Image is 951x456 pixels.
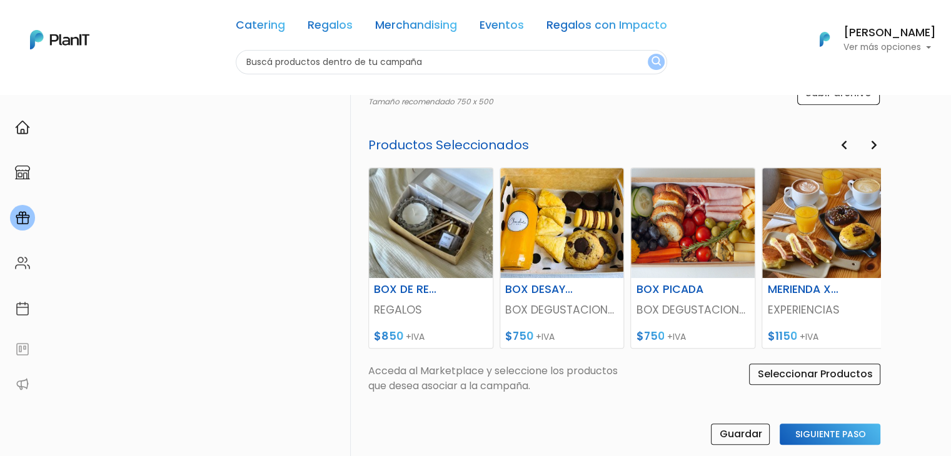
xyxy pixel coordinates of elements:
button: PlanIt Logo [PERSON_NAME] Ver más opciones [803,23,936,56]
span: $1150 [768,329,797,344]
a: Catering [236,20,285,35]
img: search_button-432b6d5273f82d61273b3651a40e1bd1b912527efae98b1b7a1b2c0702e16a8d.svg [652,56,661,68]
h5: Productos Seleccionados [368,137,881,152]
div: ¿Necesitás ayuda? [64,12,180,36]
span: +IVA [406,330,425,343]
h6: BOX PICADA [629,283,715,296]
p: REGALOS [374,302,488,318]
span: $850 [374,329,403,344]
img: calendar-87d922413cdce8b2cf7b7f5f62616a5cf9e4887200fb71536465627b3292af00.svg [15,301,30,316]
a: BOX PICADA BOX DEGUSTACIONES $750 +IVA [631,167,756,349]
input: Siguiente Paso [780,424,880,445]
img: marketplace-4ceaa7011d94191e9ded77b95e3339b90024bf715f7c57f8cf31f2d8c509eaba.svg [15,165,30,180]
p: Tamaño recomendado 750 x 500 [368,96,607,107]
a: MERIENDA X2 [GEOGRAPHIC_DATA] EXPERIENCIAS $1150 +IVA [762,167,887,349]
p: BOX DEGUSTACIONES [505,302,619,318]
span: +IVA [667,330,686,343]
a: Regalos [308,20,353,35]
img: thumb_1.5_picada_basic_sin_bebida__1_.png [631,168,755,278]
img: feedback-78b5a0c8f98aac82b08bfc38622c3050aee476f2c9584af64705fc4e61158814.svg [15,342,30,357]
a: Eventos [480,20,524,35]
p: Ver más opciones [843,43,936,52]
img: thumb_1FD537C3-042E-40E4-AA1E-81BE6AC27B41.jpeg [763,168,887,278]
input: Guardar [711,424,770,445]
img: campaigns-02234683943229c281be62815700db0a1741e53638e28bf9629b52c665b00959.svg [15,211,30,226]
img: partners-52edf745621dab592f3b2c58e3bca9d71375a7ef29c3b500c9f145b62cc070d4.svg [15,377,30,392]
p: EXPERIENCIAS [768,302,882,318]
a: BOX DESAYUNO BOX DEGUSTACIONES $750 +IVA [500,167,625,349]
img: home-e721727adea9d79c4d83392d1f703f7f8bce08238fde08b1acbfd93340b81755.svg [15,120,30,135]
img: thumb_WhatsApp_Image_2021-11-08_at_05.27.43__1_.jpeg [500,168,624,278]
input: Seleccionar Productos [749,364,880,385]
img: PlanIt Logo [30,30,89,49]
img: people-662611757002400ad9ed0e3c099ab2801c6687ba6c219adb57efc949bc21e19d.svg [15,255,30,270]
img: thumb_thumb_IMG_7919.jpeg [369,168,493,278]
a: BOX DE REGALO REGALOS $850 +IVA [368,167,493,349]
img: PlanIt Logo [811,26,838,53]
span: $750 [505,329,533,344]
input: Buscá productos dentro de tu campaña [236,50,667,74]
a: Merchandising [375,20,457,35]
p: Acceda al Marketplace y seleccione los productos que desea asociar a la campaña. [368,364,625,394]
a: Regalos con Impacto [546,20,667,35]
h6: MERIENDA X2 [GEOGRAPHIC_DATA] [760,283,846,296]
h6: [PERSON_NAME] [843,27,936,39]
span: +IVA [536,330,555,343]
span: +IVA [800,330,818,343]
p: BOX DEGUSTACIONES [637,302,750,318]
h6: BOX DESAYUNO [498,283,583,296]
span: $750 [637,329,665,344]
h6: BOX DE REGALO [366,283,452,296]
